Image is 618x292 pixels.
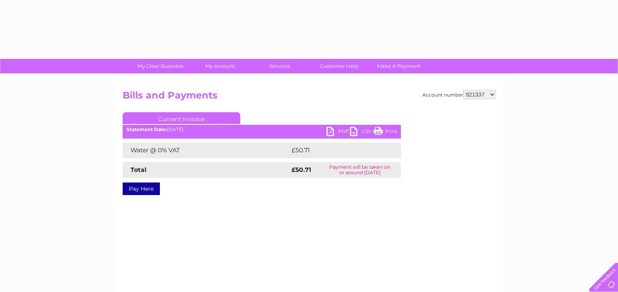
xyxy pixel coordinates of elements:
a: Pay Here [123,182,160,195]
a: PDF [326,127,350,138]
a: My Clear Business [128,59,193,73]
b: Statement Date: [127,126,167,132]
td: Payment will be taken on or around [DATE] [319,162,401,178]
td: £50.71 [290,142,384,158]
a: Current Invoice [123,112,240,124]
a: Make A Payment [366,59,431,73]
a: Customer Help [307,59,372,73]
a: My Account [188,59,252,73]
h2: Bills and Payments [123,90,496,105]
strong: Total [130,166,147,173]
strong: £50.71 [292,166,311,173]
div: [DATE] [123,127,401,132]
a: Services [247,59,312,73]
td: Water @ 0% VAT [123,142,290,158]
a: CSV [350,127,373,138]
a: Print [373,127,397,138]
div: Account number [422,90,496,99]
